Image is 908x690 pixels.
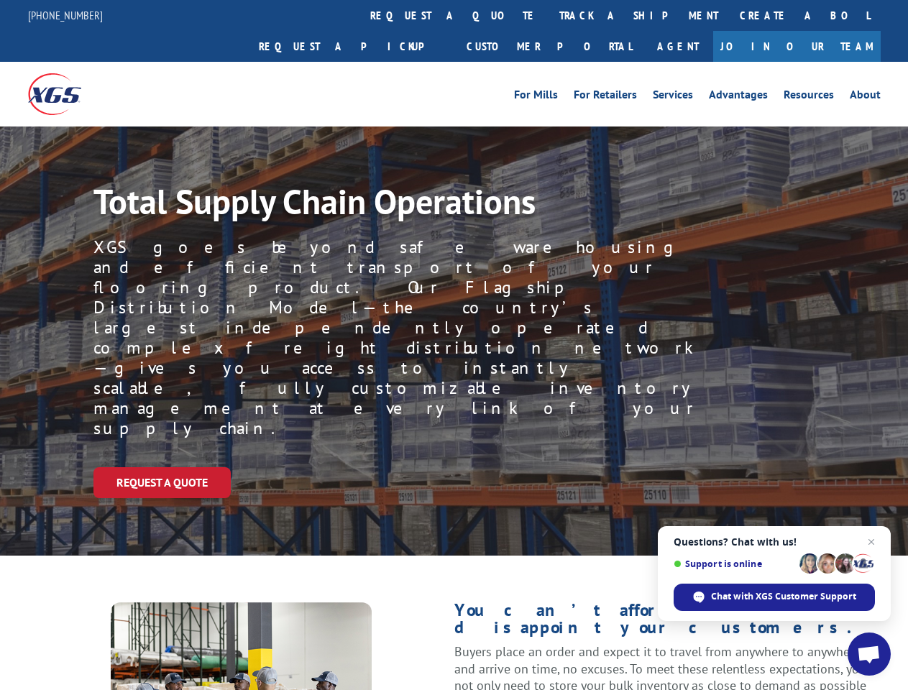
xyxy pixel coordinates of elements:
[93,237,697,438] p: XGS goes beyond safe warehousing and efficient transport of your flooring product. Our Flagship D...
[574,89,637,105] a: For Retailers
[709,89,768,105] a: Advantages
[643,31,713,62] a: Agent
[28,8,103,22] a: [PHONE_NUMBER]
[784,89,834,105] a: Resources
[713,31,881,62] a: Join Our Team
[848,632,891,676] a: Open chat
[456,31,643,62] a: Customer Portal
[93,184,676,226] h1: Total Supply Chain Operations
[248,31,456,62] a: Request a pickup
[850,89,881,105] a: About
[674,584,875,611] span: Chat with XGS Customer Support
[674,558,794,569] span: Support is online
[93,467,231,498] a: Request a Quote
[454,602,881,643] h1: You can’t afford to disappoint your customers.
[674,536,875,548] span: Questions? Chat with us!
[514,89,558,105] a: For Mills
[711,590,856,603] span: Chat with XGS Customer Support
[653,89,693,105] a: Services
